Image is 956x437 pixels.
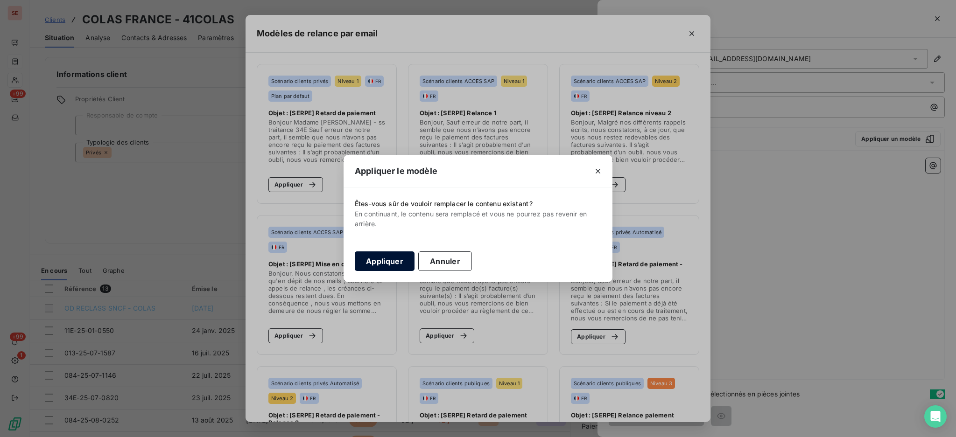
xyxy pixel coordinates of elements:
div: Open Intercom Messenger [924,405,947,428]
span: En continuant, le contenu sera remplacé et vous ne pourrez pas revenir en arrière. [355,210,587,228]
button: Annuler [418,251,472,271]
span: Êtes-vous sûr de vouloir remplacer le contenu existant ? [355,200,533,208]
span: Appliquer le modèle [355,165,437,177]
button: Appliquer [355,251,415,271]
